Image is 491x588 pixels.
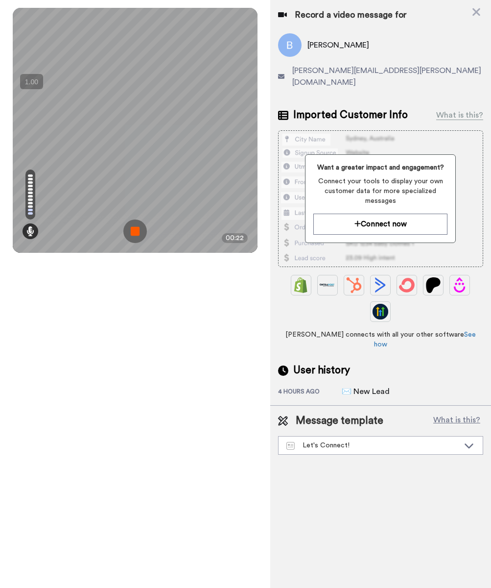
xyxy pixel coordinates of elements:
[278,388,342,397] div: 4 hours ago
[293,277,309,293] img: Shopify
[123,220,147,243] img: ic_record_stop.svg
[373,277,388,293] img: ActiveCampaign
[296,414,383,428] span: Message template
[430,414,483,428] button: What is this?
[313,214,447,235] button: Connect now
[436,109,483,121] div: What is this?
[313,176,447,206] span: Connect your tools to display your own customer data for more specialized messages
[320,277,335,293] img: Ontraport
[286,442,295,450] img: Message-temps.svg
[286,441,459,450] div: Let's Connect!
[222,233,248,243] div: 00:22
[374,331,476,348] a: See how
[373,304,388,319] img: GoHighLevel
[292,65,483,88] span: [PERSON_NAME][EMAIL_ADDRESS][PERSON_NAME][DOMAIN_NAME]
[425,277,441,293] img: Patreon
[293,108,408,122] span: Imported Customer Info
[278,330,483,349] span: [PERSON_NAME] connects with all your other software
[342,386,391,397] div: ✉️ New Lead
[399,277,415,293] img: ConvertKit
[346,277,362,293] img: Hubspot
[313,163,447,172] span: Want a greater impact and engagement?
[452,277,468,293] img: Drip
[293,363,350,378] span: User history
